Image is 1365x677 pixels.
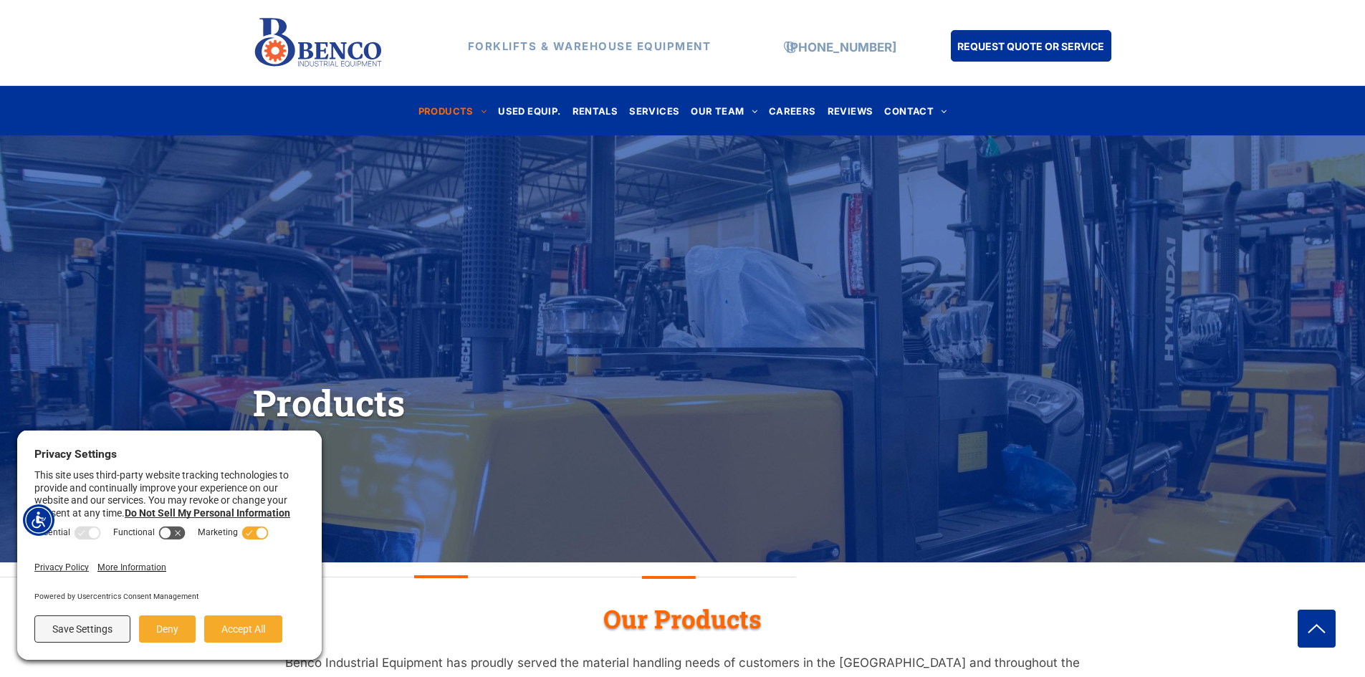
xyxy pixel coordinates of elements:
a: CAREERS [763,101,822,120]
strong: FORKLIFTS & WAREHOUSE EQUIPMENT [468,39,712,53]
span: Products [253,379,405,426]
a: USED EQUIP. [492,101,566,120]
a: RENTALS [567,101,624,120]
div: Accessibility Menu [23,504,54,536]
span: Our Products [603,602,762,635]
a: REQUEST QUOTE OR SERVICE [951,30,1111,62]
a: SERVICES [623,101,685,120]
a: OUR TEAM [685,101,763,120]
span: REQUEST QUOTE OR SERVICE [957,33,1104,59]
a: CONTACT [878,101,952,120]
a: [PHONE_NUMBER] [786,40,896,54]
a: REVIEWS [822,101,879,120]
a: PRODUCTS [413,101,493,120]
